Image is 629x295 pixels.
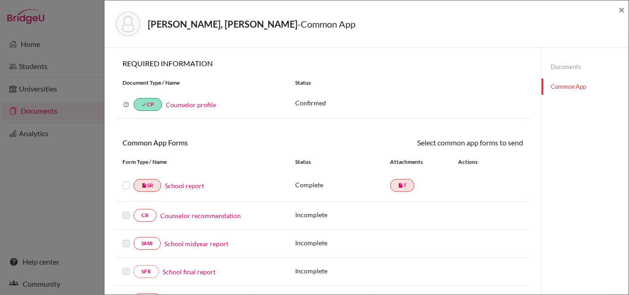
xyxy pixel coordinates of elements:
p: Incomplete [295,266,390,276]
i: insert_drive_file [141,183,147,188]
a: Counselor recommendation [160,211,241,220]
div: Status [295,158,390,166]
p: Confirmed [295,98,523,108]
h6: REQUIRED INFORMATION [116,59,530,68]
button: Close [618,4,625,15]
a: Counselor profile [166,101,216,109]
div: Document Type / Name [116,79,288,87]
div: Actions [447,158,504,166]
div: Form Type / Name [116,158,288,166]
a: SFR [134,265,159,278]
a: School final report [163,267,215,277]
i: done [141,102,147,107]
strong: [PERSON_NAME], [PERSON_NAME] [148,18,297,29]
a: School report [165,181,204,191]
a: School midyear report [164,239,228,249]
div: Attachments [390,158,447,166]
p: Incomplete [295,210,390,220]
span: - Common App [297,18,355,29]
a: Common App [542,79,629,95]
a: Documents [542,59,629,75]
a: SMR [134,237,161,250]
a: CR [134,209,157,222]
div: Select common app forms to send [323,137,530,148]
a: insert_drive_fileT [390,179,414,192]
a: doneCP [134,98,162,111]
a: insert_drive_fileSR [134,179,161,192]
span: × [618,3,625,16]
i: insert_drive_file [398,183,403,188]
p: Complete [295,180,390,190]
div: Status [288,79,530,87]
p: Incomplete [295,238,390,248]
h6: Common App Forms [116,138,323,147]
